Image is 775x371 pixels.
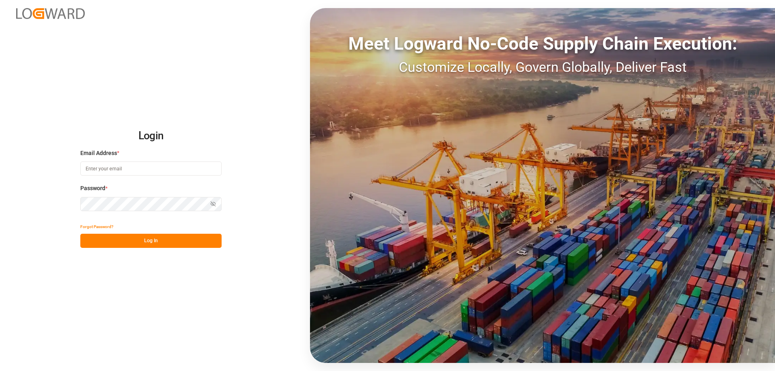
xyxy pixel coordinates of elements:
[80,220,113,234] button: Forgot Password?
[80,184,105,193] span: Password
[310,57,775,78] div: Customize Locally, Govern Globally, Deliver Fast
[16,8,85,19] img: Logward_new_orange.png
[80,234,222,248] button: Log In
[80,161,222,176] input: Enter your email
[80,123,222,149] h2: Login
[310,30,775,57] div: Meet Logward No-Code Supply Chain Execution:
[80,149,117,157] span: Email Address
